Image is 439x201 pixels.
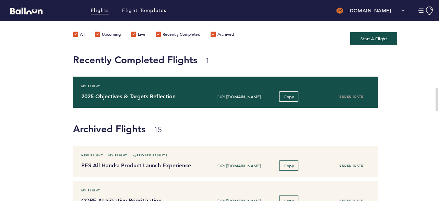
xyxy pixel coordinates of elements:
small: 15 [154,125,162,134]
span: My Flight [108,152,128,159]
span: My Flight [81,187,100,194]
a: Balloon [5,7,43,14]
a: Flight Templates [122,7,167,14]
span: Ended [DATE] [340,95,365,98]
label: Archived [211,32,234,38]
label: Live [131,32,145,38]
label: Upcoming [95,32,121,38]
a: Flights [91,7,109,14]
h4: 2025 Objectives & Targets Reflection [81,92,195,101]
small: 1 [205,56,210,65]
span: Copy [284,94,294,99]
span: New Flight [81,152,103,159]
span: My Flight [81,83,100,90]
button: Manage Account [418,7,434,15]
span: Ended [DATE] [340,164,365,167]
button: Start A Flight [350,32,397,45]
span: Private Results [133,152,168,159]
button: Copy [279,160,298,171]
h1: Recently Completed Flights [73,53,434,67]
button: Copy [279,91,298,102]
p: [DOMAIN_NAME] [348,7,391,14]
svg: Balloon [10,8,43,14]
h1: Archived Flights [73,122,434,136]
label: Recently Completed [156,32,200,38]
span: Copy [284,163,294,168]
h4: PES All Hands: Product Launch Experience [81,161,195,170]
label: All [73,32,85,38]
button: [DOMAIN_NAME] [333,4,408,18]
